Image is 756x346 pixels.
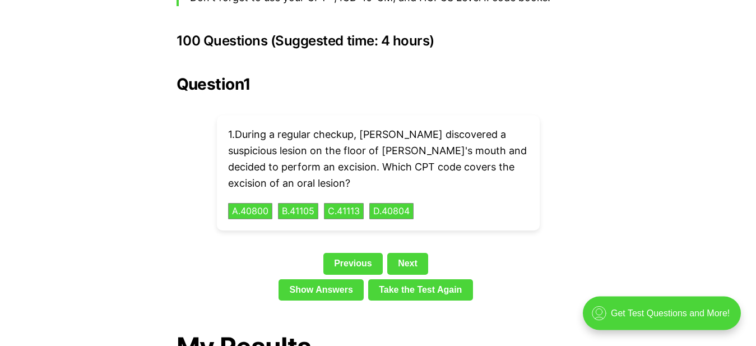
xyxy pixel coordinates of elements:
[279,279,364,301] a: Show Answers
[369,203,414,220] button: D.40804
[228,203,272,220] button: A.40800
[228,127,528,191] p: 1 . During a regular checkup, [PERSON_NAME] discovered a suspicious lesion on the floor of [PERSO...
[368,279,473,301] a: Take the Test Again
[177,33,580,49] h3: 100 Questions (Suggested time: 4 hours)
[324,203,364,220] button: C.41113
[278,203,318,220] button: B.41105
[573,291,756,346] iframe: portal-trigger
[387,253,428,274] a: Next
[323,253,383,274] a: Previous
[177,75,580,93] h2: Question 1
